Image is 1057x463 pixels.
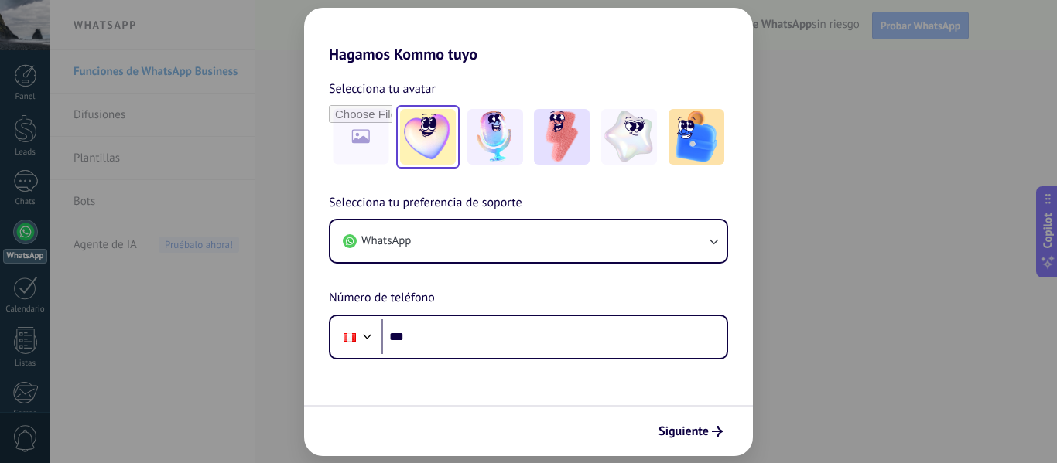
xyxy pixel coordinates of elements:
img: -5.jpeg [669,109,724,165]
h2: Hagamos Kommo tuyo [304,8,753,63]
span: Siguiente [658,426,709,437]
span: Número de teléfono [329,288,435,308]
button: Siguiente [652,418,730,444]
span: WhatsApp [361,233,411,249]
button: WhatsApp [330,220,727,262]
div: Peru: + 51 [335,321,364,353]
img: -2.jpeg [467,109,523,165]
span: Selecciona tu avatar [329,79,436,99]
span: Selecciona tu preferencia de soporte [329,193,522,213]
img: -3.jpeg [534,109,590,165]
img: -4.jpeg [601,109,657,165]
img: -1.jpeg [400,109,456,165]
